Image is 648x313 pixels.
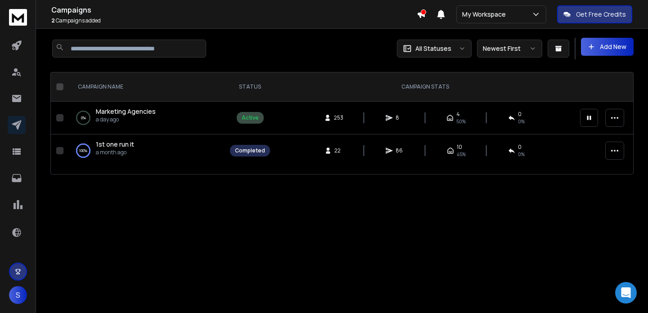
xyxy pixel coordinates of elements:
img: logo [9,9,27,26]
p: My Workspace [462,10,509,19]
td: 0%Marketing Agenciesa day ago [67,102,225,134]
p: 0 % [81,113,86,122]
span: 22 [334,147,343,154]
a: 1st one run it [96,140,134,149]
span: 86 [396,147,405,154]
td: 100%1st one run ita month ago [67,134,225,167]
div: Active [242,114,259,121]
th: CAMPAIGN NAME [67,72,225,102]
a: Marketing Agencies [96,107,156,116]
span: 1st one run it [96,140,134,148]
span: 45 % [457,151,466,158]
th: STATUS [225,72,275,102]
span: 0 [518,111,522,118]
span: 0 % [518,151,525,158]
p: 100 % [79,146,87,155]
span: 4 [456,111,460,118]
button: Get Free Credits [557,5,632,23]
button: S [9,286,27,304]
span: 10 [457,143,462,151]
p: a day ago [96,116,156,123]
div: Open Intercom Messenger [615,282,637,304]
span: 0 % [518,118,525,125]
p: All Statuses [415,44,451,53]
button: Add New [581,38,634,56]
p: a month ago [96,149,134,156]
div: Completed [235,147,265,154]
p: Get Free Credits [576,10,626,19]
span: 50 % [456,118,466,125]
span: 0 [518,143,522,151]
span: 8 [396,114,405,121]
span: 253 [334,114,343,121]
h1: Campaigns [51,4,417,15]
p: Campaigns added [51,17,417,24]
button: Newest First [477,40,542,58]
span: 2 [51,17,55,24]
th: CAMPAIGN STATS [275,72,575,102]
